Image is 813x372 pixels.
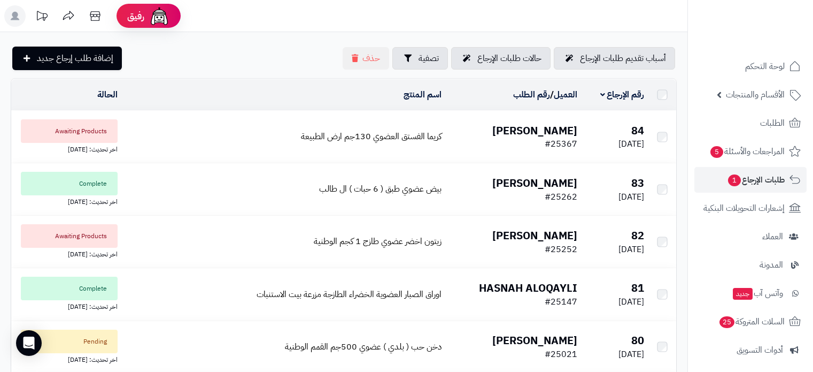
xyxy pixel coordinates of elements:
span: حالات طلبات الإرجاع [477,52,541,65]
span: وآتس آب [732,286,783,301]
span: #25252 [545,243,577,256]
span: #25021 [545,348,577,361]
a: لوحة التحكم [694,54,807,79]
span: #25147 [545,295,577,308]
a: السلات المتروكة25 [694,309,807,335]
span: الأقسام والمنتجات [726,87,785,102]
span: Awaiting Products [21,119,118,143]
a: العميل [554,88,577,101]
span: إضافة طلب إرجاع جديد [37,52,113,65]
span: 1 [728,174,741,186]
b: [PERSON_NAME] [492,175,577,191]
a: تحديثات المنصة [28,5,55,29]
a: أدوات التسويق [694,337,807,363]
a: بيض عضوي طبق ( 6 حبات ) ال طالب [319,183,442,195]
span: أسباب تقديم طلبات الإرجاع [580,52,666,65]
b: [PERSON_NAME] [492,123,577,139]
span: [DATE] [618,348,644,361]
a: إشعارات التحويلات البنكية [694,195,807,221]
span: [DATE] [618,295,644,308]
b: HASNAH ALOQAYLI [479,280,577,296]
a: زيتون اخضر عضوي طازج 1 كجم الوطنية [314,235,442,248]
span: أدوات التسويق [737,343,783,358]
td: / [446,79,582,110]
span: السلات المتروكة [718,314,785,329]
span: #25367 [545,138,577,150]
img: ai-face.png [149,5,170,27]
a: رقم الإرجاع [600,88,645,101]
div: اخر تحديث: [DATE] [16,143,118,154]
div: اخر تحديث: [DATE] [16,353,118,365]
div: اخر تحديث: [DATE] [16,300,118,312]
a: طلبات الإرجاع1 [694,167,807,193]
a: اوراق الصبار العضوية الخضراء الطازجة مزرعة بيت الاستنبات [257,288,442,301]
span: الطلبات [760,116,785,131]
span: المدونة [760,257,783,272]
a: المراجعات والأسئلة5 [694,139,807,164]
b: [PERSON_NAME] [492,227,577,244]
span: [DATE] [618,138,644,150]
b: [PERSON_NAME] [492,332,577,348]
a: رقم الطلب [513,88,550,101]
span: [DATE] [618,243,644,256]
a: أسباب تقديم طلبات الإرجاع [554,47,675,70]
div: Open Intercom Messenger [16,330,42,356]
a: كريما الفستق العضوي 130جم ارض الطبيعة [301,130,442,143]
a: اسم المنتج [404,88,442,101]
button: حذف [343,47,389,70]
span: طلبات الإرجاع [727,172,785,187]
b: 84 [631,123,644,139]
div: اخر تحديث: [DATE] [16,195,118,207]
span: Pending [21,330,118,353]
span: Awaiting Products [21,224,118,248]
b: 81 [631,280,644,296]
button: تصفية [392,47,448,70]
a: الطلبات [694,110,807,136]
span: 5 [710,146,723,158]
a: العملاء [694,224,807,249]
span: رفيق [127,10,144,22]
div: اخر تحديث: [DATE] [16,248,118,259]
a: وآتس آبجديد [694,280,807,306]
a: دخن حب ( بلدي ) عضوي 500جم القمم الوطنية [285,340,442,353]
span: العملاء [762,229,783,244]
b: 82 [631,227,644,244]
span: إشعارات التحويلات البنكية [703,201,785,216]
img: logo-2.png [740,26,803,49]
span: Complete [21,277,118,300]
b: 80 [631,332,644,348]
b: 83 [631,175,644,191]
a: الحالة [97,88,118,101]
span: لوحة التحكم [745,59,785,74]
span: جديد [733,288,753,300]
a: حالات طلبات الإرجاع [451,47,551,70]
span: المراجعات والأسئلة [709,144,785,159]
span: تصفية [419,52,439,65]
span: [DATE] [618,191,644,203]
span: حذف [362,52,380,65]
a: إضافة طلب إرجاع جديد [12,47,122,70]
span: Complete [21,172,118,195]
span: #25262 [545,191,577,203]
span: 25 [719,316,734,328]
a: المدونة [694,252,807,278]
